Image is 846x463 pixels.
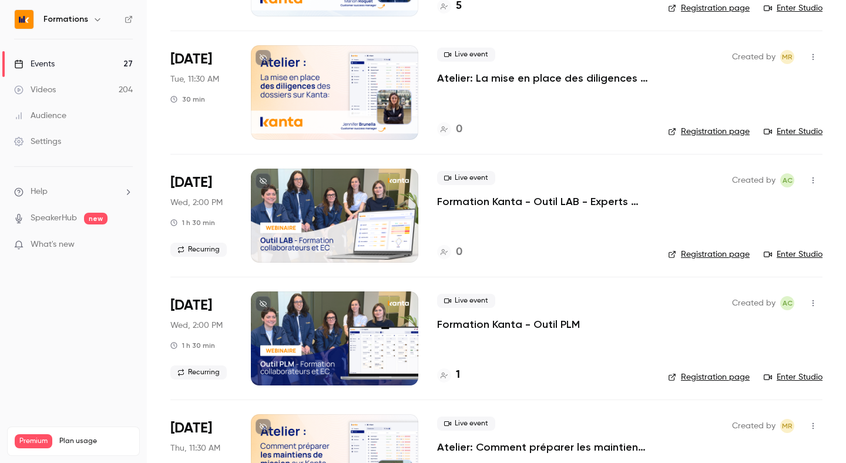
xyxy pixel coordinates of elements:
div: Videos [14,84,56,96]
a: Atelier: Comment préparer les maintiens de missions sur KANTA ? [437,440,649,454]
span: What's new [31,239,75,251]
span: Thu, 11:30 AM [170,442,220,454]
span: MR [782,50,793,64]
div: Sep 24 Wed, 2:00 PM (Europe/Paris) [170,291,232,385]
h6: Formations [43,14,88,25]
img: Formations [15,10,33,29]
span: Recurring [170,365,227,380]
span: [DATE] [170,50,212,69]
div: Sep 24 Wed, 2:00 PM (Europe/Paris) [170,169,232,263]
span: Created by [732,419,775,433]
span: Premium [15,434,52,448]
span: Live event [437,171,495,185]
iframe: Noticeable Trigger [119,240,133,250]
div: Events [14,58,55,70]
span: Created by [732,173,775,187]
span: [DATE] [170,173,212,192]
h4: 0 [456,244,462,260]
a: Atelier: La mise en place des diligences des dossiers sur KANTA [437,71,649,85]
a: Registration page [668,2,750,14]
span: Marion Roquet [780,419,794,433]
div: 30 min [170,95,205,104]
span: Tue, 11:30 AM [170,73,219,85]
a: Enter Studio [764,2,822,14]
span: AC [783,296,793,310]
span: Live event [437,417,495,431]
span: Recurring [170,243,227,257]
div: Audience [14,110,66,122]
span: MR [782,419,793,433]
span: Created by [732,50,775,64]
span: Created by [732,296,775,310]
span: Anaïs Cachelou [780,173,794,187]
span: Marion Roquet [780,50,794,64]
a: Enter Studio [764,126,822,137]
span: Help [31,186,48,198]
a: 0 [437,244,462,260]
span: [DATE] [170,419,212,438]
a: Enter Studio [764,249,822,260]
a: Formation Kanta - Outil LAB - Experts Comptables & Collaborateurs [437,194,649,209]
div: Settings [14,136,61,147]
span: new [84,213,108,224]
span: [DATE] [170,296,212,315]
span: Anaïs Cachelou [780,296,794,310]
span: Live event [437,48,495,62]
a: Registration page [668,249,750,260]
span: Wed, 2:00 PM [170,320,223,331]
h4: 1 [456,367,460,383]
a: Registration page [668,371,750,383]
span: AC [783,173,793,187]
a: Enter Studio [764,371,822,383]
li: help-dropdown-opener [14,186,133,198]
a: Registration page [668,126,750,137]
span: Live event [437,294,495,308]
span: Plan usage [59,437,132,446]
div: 1 h 30 min [170,218,215,227]
h4: 0 [456,122,462,137]
a: SpeakerHub [31,212,77,224]
span: Wed, 2:00 PM [170,197,223,209]
a: Formation Kanta - Outil PLM [437,317,580,331]
div: 1 h 30 min [170,341,215,350]
a: 0 [437,122,462,137]
a: 1 [437,367,460,383]
div: Sep 23 Tue, 11:30 AM (Europe/Paris) [170,45,232,139]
